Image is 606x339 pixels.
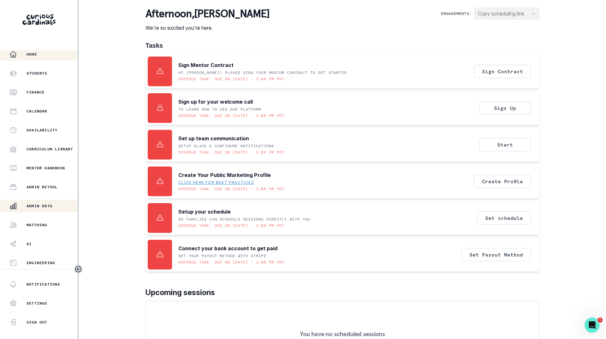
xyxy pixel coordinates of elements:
[27,260,55,265] p: Engineering
[27,109,47,114] p: Calendar
[27,71,47,76] p: Students
[300,331,385,337] p: You have no scheduled sessions
[477,211,531,225] button: Set schedule
[178,150,284,155] p: Overdue task: Due on [DATE] • 3:08 PM PDT
[27,320,47,325] p: Sign Out
[479,101,531,115] button: Sign Up
[178,61,234,69] p: Sign Mentor Contract
[474,175,531,188] button: Create Profile
[474,65,531,78] button: Sign Contract
[461,248,531,261] button: Set Payout Method
[178,171,271,179] p: Create Your Public Marketing Profile
[27,147,73,152] p: Curriculum Library
[27,241,32,246] p: AI
[479,138,531,151] button: Start
[178,135,249,142] p: Set up team communication
[27,185,57,190] p: Admin Retool
[441,11,472,16] p: Engagements:
[27,52,37,57] p: Home
[146,8,270,20] p: afternoon , [PERSON_NAME]
[27,282,60,287] p: Notifications
[146,287,539,298] p: Upcoming sessions
[27,301,47,306] p: Settings
[146,42,539,49] h1: Tasks
[178,70,349,75] p: Hi [PERSON_NAME]! Please sign your mentor contract to get started.
[178,208,231,215] p: Setup your schedule
[178,98,253,106] p: Sign up for your welcome call
[146,24,270,32] p: We're so excited you're here.
[178,253,266,258] p: Set your payout method with Stripe
[27,166,65,171] p: Mentor Handbook
[27,90,45,95] p: Finance
[178,245,277,252] p: Connect your bank account to get paid
[27,222,47,227] p: Matching
[178,107,261,112] p: To learn how to use our platform
[178,180,254,185] a: Click here for best practices
[597,318,603,323] span: 1
[27,203,52,209] p: Admin Data
[178,143,274,148] p: Setup Slack & Configure Notifications
[178,217,310,222] p: SO FAMILIES CAN SCHEDULE SESSIONS DIRECTLY WITH YOU
[178,260,284,265] p: Overdue task: Due on [DATE] • 3:08 PM PDT
[178,76,284,82] p: Overdue task: Due on [DATE] • 3:08 PM PDT
[178,186,284,191] p: Overdue task: Due on [DATE] • 3:08 PM PDT
[27,128,57,133] p: Availability
[178,223,284,228] p: Overdue task: Due on [DATE] • 3:08 PM PDT
[178,113,284,118] p: Overdue task: Due on [DATE] • 3:08 PM PDT
[585,318,600,333] iframe: Intercom live chat
[22,14,56,25] img: Curious Cardinals Logo
[74,265,82,273] button: Toggle sidebar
